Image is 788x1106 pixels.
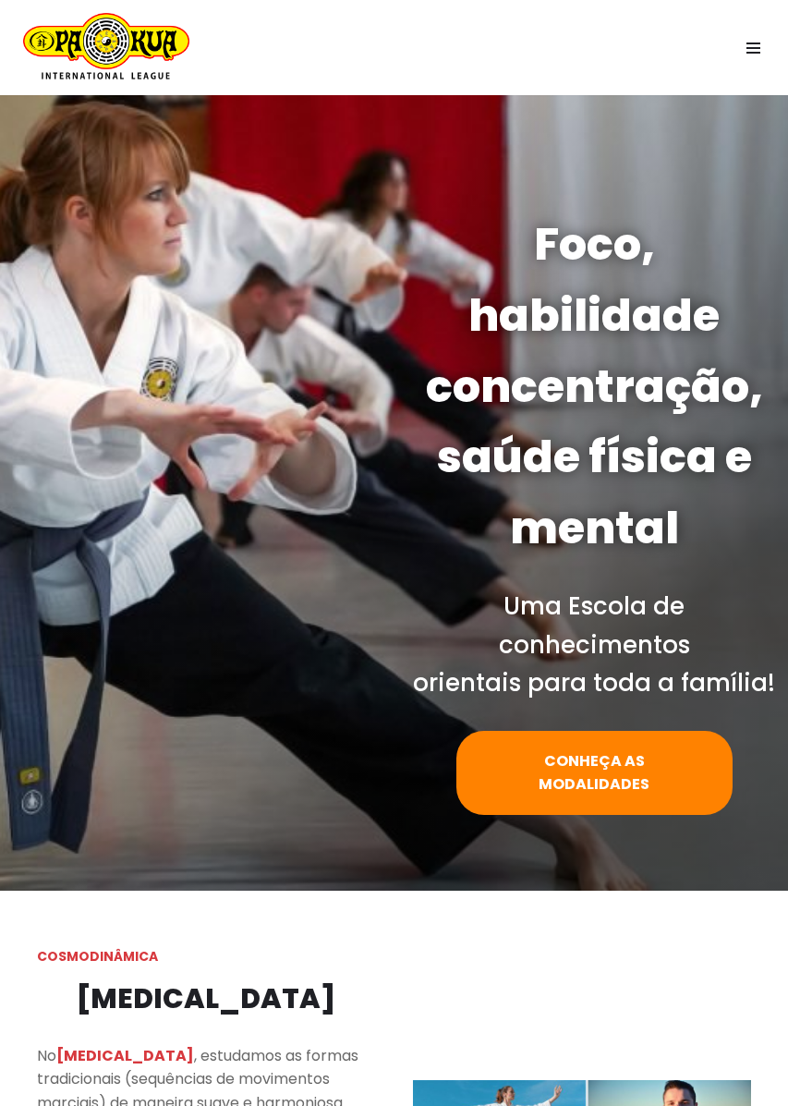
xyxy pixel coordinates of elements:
[408,210,780,565] h1: Foco, habilidade concentração, saúde física e mental
[14,13,189,82] a: Escola de Conhecimentos Orientais Pa-Kua Uma escola para toda família
[456,731,733,815] a: CONHEÇA AS MODALIDADES
[56,1045,194,1066] mark: [MEDICAL_DATA]
[37,947,158,966] strong: COSMODINÂMICA
[733,33,774,63] button: Menu de navegação
[37,977,376,1021] h2: [MEDICAL_DATA]
[408,588,780,703] p: Uma Escola de conhecimentos orientais para toda a família!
